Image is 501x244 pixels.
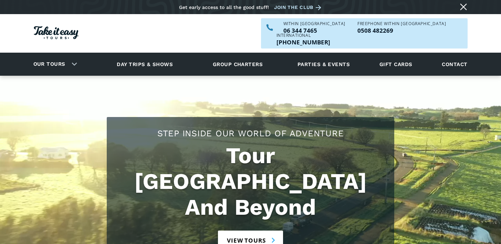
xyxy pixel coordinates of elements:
p: 06 344 7465 [283,28,345,33]
div: WITHIN [GEOGRAPHIC_DATA] [283,22,345,26]
div: Freephone WITHIN [GEOGRAPHIC_DATA] [357,22,446,26]
a: Contact [438,55,471,74]
a: Call us within NZ on 063447465 [283,28,345,33]
div: Get early access to all the good stuff! [179,4,269,10]
a: Group charters [204,55,271,74]
a: Call us freephone within NZ on 0508482269 [357,28,446,33]
a: Parties & events [294,55,353,74]
div: Our tours [25,55,83,74]
a: Close message [458,1,469,12]
img: Take it easy Tours logo [34,26,79,39]
p: 0508 482269 [357,28,446,33]
h1: Tour [GEOGRAPHIC_DATA] And Beyond [114,143,387,220]
a: Homepage [34,23,79,44]
a: Call us outside of NZ on +6463447465 [276,39,330,45]
a: Day trips & shows [108,55,181,74]
div: International [276,33,330,38]
p: [PHONE_NUMBER] [276,39,330,45]
a: Our tours [28,56,71,72]
a: Join the club [274,3,324,12]
a: Gift cards [376,55,416,74]
h2: Step Inside Our World Of Adventure [114,127,387,139]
